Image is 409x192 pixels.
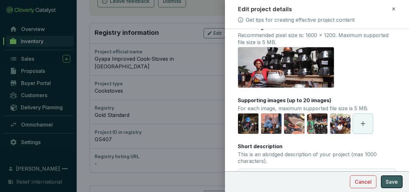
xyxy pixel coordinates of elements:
[381,175,403,188] button: Save
[238,32,396,46] p: Recommended pixel size is: 1600 x 1200. Maximum supported file size is 5 MB.
[238,5,292,13] h2: Edit project details
[238,105,368,112] p: For each image, maximum supported file size is 5 MB.
[238,151,396,165] p: This is an abridged description of your project (max 1000 characters).
[330,113,351,134] img: stakeholder meeting by SUDRA.jpg
[261,113,282,134] img: RS17770_Gyapa Woman Cooking Meal with Gyapa Stove.jpg
[386,178,398,186] span: Save
[238,143,282,150] label: Short description
[350,175,376,188] button: Cancel
[246,16,355,24] a: Get tips for creating effective project content
[284,113,305,134] img: Gyapa Ceramic liner inserting.jpg
[238,97,331,104] label: Supporting images (up to 20 images)
[355,178,372,186] span: Cancel
[307,113,328,134] img: kumasi market production site.jpg
[238,113,259,134] img: _LE_0103-Edit-2 Gyapa stove pot support pro (1).jpg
